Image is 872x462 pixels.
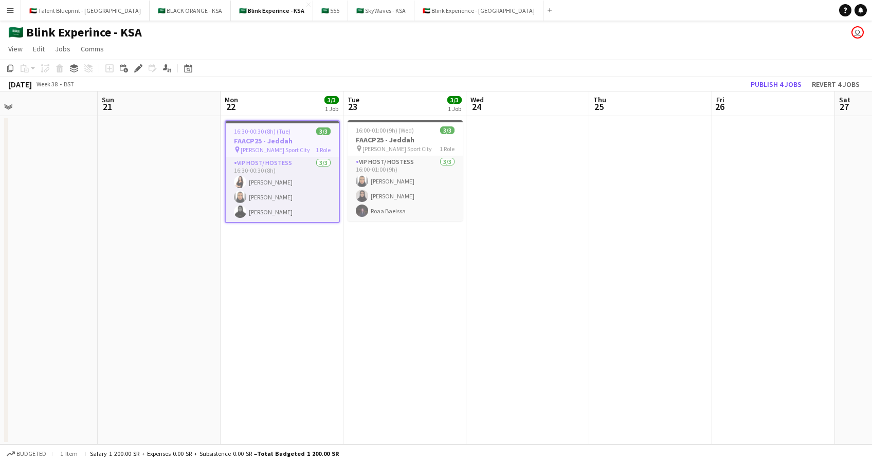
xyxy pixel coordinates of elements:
a: Edit [29,42,49,56]
div: [DATE] [8,79,32,89]
span: Tue [348,95,359,104]
button: Revert 4 jobs [808,78,864,91]
app-user-avatar: Abdulwahab Al Hijan [851,26,864,39]
a: View [4,42,27,56]
div: 1 Job [325,105,338,113]
button: 🇸🇦 SkyWaves - KSA [348,1,414,21]
button: 🇦🇪 Talent Blueprint - [GEOGRAPHIC_DATA] [21,1,150,21]
span: 1 item [57,450,81,457]
h3: FAACP25 - Jeddah [226,136,339,145]
span: Mon [225,95,238,104]
span: Wed [470,95,484,104]
span: Week 38 [34,80,60,88]
span: [PERSON_NAME] Sport City [241,146,310,154]
span: 1 Role [316,146,331,154]
span: View [8,44,23,53]
div: Salary 1 200.00 SR + Expenses 0.00 SR + Subsistence 0.00 SR = [90,450,339,457]
span: 23 [346,101,359,113]
button: 🇸🇦 555 [313,1,348,21]
button: 🇸🇦 BLACK ORANGE - KSA [150,1,231,21]
span: Comms [81,44,104,53]
span: Sat [839,95,850,104]
span: 27 [838,101,850,113]
button: 🇦🇪 Blink Experience - [GEOGRAPHIC_DATA] [414,1,543,21]
span: 16:30-00:30 (8h) (Tue) [234,127,290,135]
span: 16:00-01:00 (9h) (Wed) [356,126,414,134]
a: Comms [77,42,108,56]
span: Budgeted [16,450,46,457]
span: Jobs [55,44,70,53]
app-job-card: 16:30-00:30 (8h) (Tue)3/3FAACP25 - Jeddah [PERSON_NAME] Sport City1 RoleVIP Host/ Hostess3/316:30... [225,120,340,223]
span: 3/3 [447,96,462,104]
span: 1 Role [440,145,455,153]
span: Total Budgeted 1 200.00 SR [257,450,339,457]
span: 25 [592,101,606,113]
span: Sun [102,95,114,104]
button: Budgeted [5,448,48,459]
span: 21 [100,101,114,113]
h3: FAACP25 - Jeddah [348,135,463,144]
div: 1 Job [448,105,461,113]
span: [PERSON_NAME] Sport City [362,145,432,153]
a: Jobs [51,42,75,56]
span: 3/3 [324,96,339,104]
span: 26 [715,101,724,113]
app-card-role: VIP Host/ Hostess3/316:30-00:30 (8h)[PERSON_NAME][PERSON_NAME][PERSON_NAME] [226,157,339,222]
span: Fri [716,95,724,104]
span: 22 [223,101,238,113]
button: 🇸🇦 Blink Experince - KSA [231,1,313,21]
app-job-card: 16:00-01:00 (9h) (Wed)3/3FAACP25 - Jeddah [PERSON_NAME] Sport City1 RoleVIP Host/ Hostess3/316:00... [348,120,463,221]
span: 24 [469,101,484,113]
span: Thu [593,95,606,104]
h1: 🇸🇦 Blink Experince - KSA [8,25,142,40]
span: 3/3 [440,126,455,134]
span: Edit [33,44,45,53]
span: 3/3 [316,127,331,135]
button: Publish 4 jobs [747,78,806,91]
app-card-role: VIP Host/ Hostess3/316:00-01:00 (9h)[PERSON_NAME][PERSON_NAME]Roaa Baeissa [348,156,463,221]
div: BST [64,80,74,88]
